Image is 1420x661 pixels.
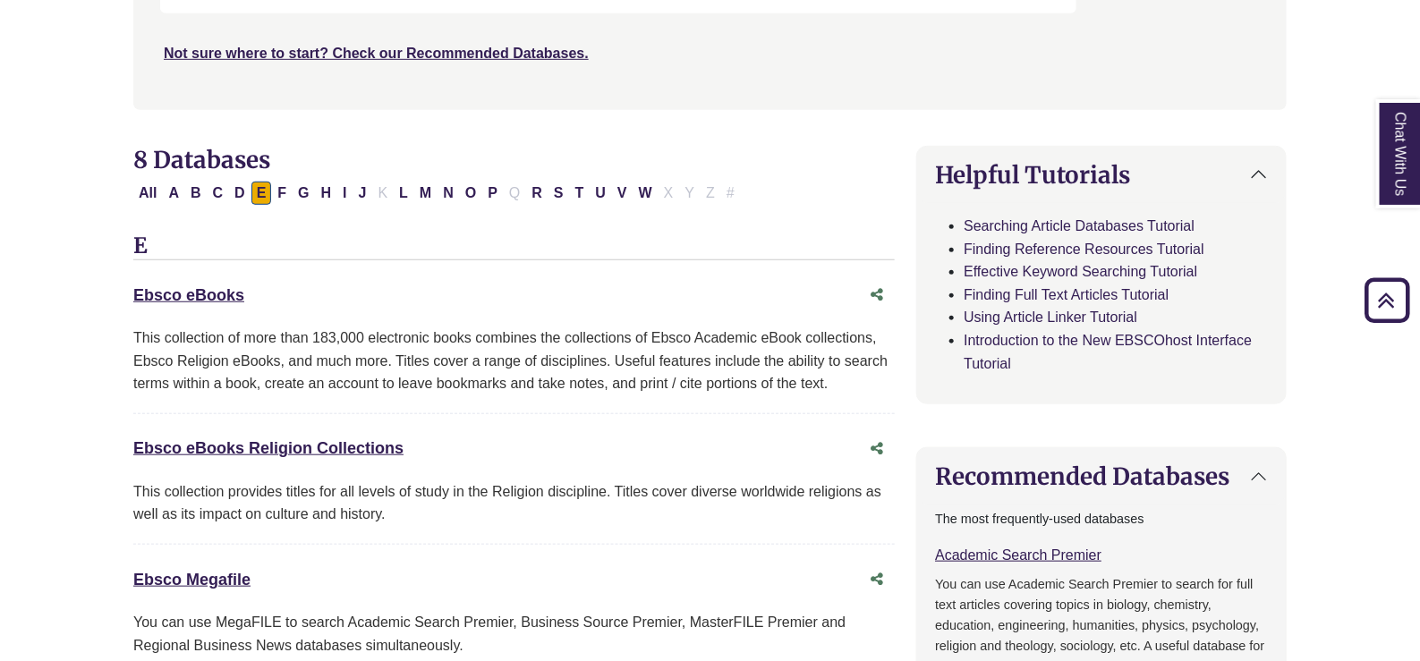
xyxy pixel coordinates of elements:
button: Filter Results T [570,182,590,205]
a: Effective Keyword Searching Tutorial [964,264,1197,279]
button: Helpful Tutorials [917,147,1286,203]
p: You can use MegaFILE to search Academic Search Premier, Business Source Premier, MasterFILE Premi... [133,611,895,657]
a: Searching Article Databases Tutorial [964,218,1195,233]
button: Filter Results G [293,182,314,205]
button: Recommended Databases [917,448,1286,504]
button: Filter Results H [316,182,337,205]
a: Ebsco Megafile [133,571,251,589]
button: Filter Results O [460,182,481,205]
h3: E [133,233,895,260]
div: This collection of more than 183,000 electronic books combines the collections of Ebsco Academic ... [133,326,895,395]
a: Finding Reference Resources Tutorial [964,242,1204,257]
button: Filter Results P [482,182,503,205]
div: Alpha-list to filter by first letter of database name [133,184,742,199]
button: Filter Results A [163,182,184,205]
button: Filter Results J [353,182,372,205]
a: Using Article Linker Tutorial [964,309,1137,325]
button: Filter Results S [548,182,569,205]
a: Not sure where to start? Check our Recommended Databases. [164,46,589,61]
button: Filter Results D [229,182,251,205]
button: Share this database [859,278,895,312]
button: Share this database [859,432,895,466]
div: This collection provides titles for all levels of study in the Religion discipline. Titles cover ... [133,480,895,526]
a: Ebsco eBooks Religion Collections [133,439,404,457]
button: Filter Results W [633,182,658,205]
button: Filter Results N [438,182,459,205]
a: Introduction to the New EBSCOhost Interface Tutorial [964,333,1252,371]
button: Filter Results I [337,182,352,205]
button: Filter Results U [591,182,612,205]
a: Back to Top [1358,288,1416,312]
button: Filter Results F [272,182,292,205]
button: Share this database [859,563,895,597]
a: Ebsco eBooks [133,286,244,304]
button: Filter Results L [394,182,413,205]
button: Filter Results R [526,182,548,205]
button: Filter Results E [251,182,272,205]
span: 8 Databases [133,145,270,174]
p: The most frequently-used databases [935,509,1268,530]
button: Filter Results M [414,182,437,205]
button: Filter Results C [208,182,229,205]
button: Filter Results B [185,182,207,205]
button: All [133,182,162,205]
button: Filter Results V [612,182,633,205]
a: Academic Search Premier [935,547,1101,563]
a: Finding Full Text Articles Tutorial [964,287,1169,302]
